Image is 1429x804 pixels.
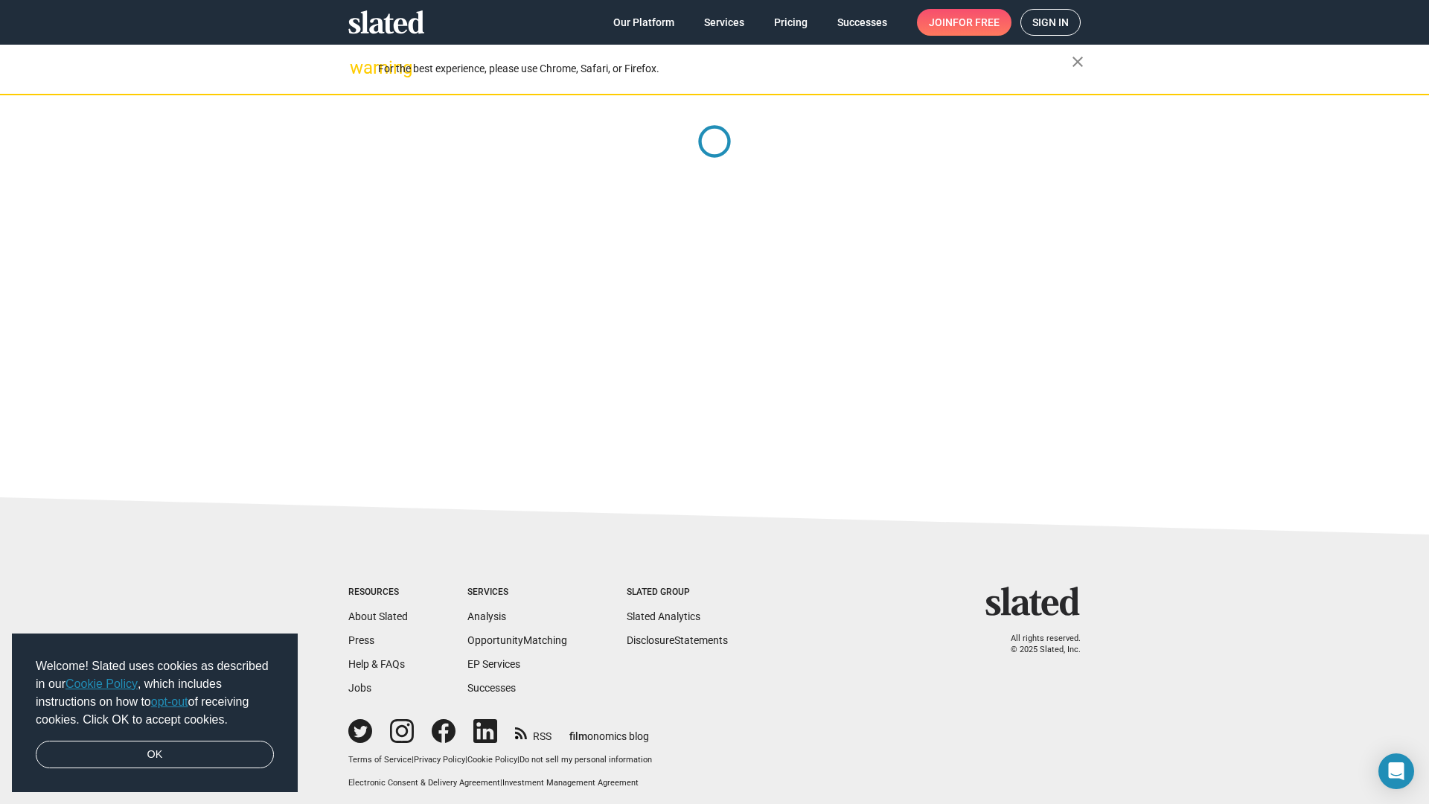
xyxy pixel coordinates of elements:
[929,9,1000,36] span: Join
[348,778,500,788] a: Electronic Consent & Delivery Agreement
[774,9,808,36] span: Pricing
[995,634,1081,655] p: All rights reserved. © 2025 Slated, Inc.
[467,634,567,646] a: OpportunityMatching
[762,9,819,36] a: Pricing
[515,721,552,744] a: RSS
[569,718,649,744] a: filmonomics blog
[1069,53,1087,71] mat-icon: close
[378,59,1072,79] div: For the best experience, please use Chrome, Safari, or Firefox.
[348,610,408,622] a: About Slated
[36,657,274,729] span: Welcome! Slated uses cookies as described in our , which includes instructions on how to of recei...
[350,59,368,77] mat-icon: warning
[1032,10,1069,35] span: Sign in
[704,9,744,36] span: Services
[613,9,674,36] span: Our Platform
[627,634,728,646] a: DisclosureStatements
[151,695,188,708] a: opt-out
[414,755,465,765] a: Privacy Policy
[465,755,467,765] span: |
[953,9,1000,36] span: for free
[348,658,405,670] a: Help & FAQs
[601,9,686,36] a: Our Platform
[825,9,899,36] a: Successes
[517,755,520,765] span: |
[1378,753,1414,789] div: Open Intercom Messenger
[36,741,274,769] a: dismiss cookie message
[627,610,700,622] a: Slated Analytics
[1020,9,1081,36] a: Sign in
[692,9,756,36] a: Services
[467,658,520,670] a: EP Services
[348,682,371,694] a: Jobs
[569,730,587,742] span: film
[837,9,887,36] span: Successes
[520,755,652,766] button: Do not sell my personal information
[467,682,516,694] a: Successes
[467,755,517,765] a: Cookie Policy
[500,778,502,788] span: |
[412,755,414,765] span: |
[348,587,408,599] div: Resources
[467,587,567,599] div: Services
[348,755,412,765] a: Terms of Service
[627,587,728,599] div: Slated Group
[502,778,639,788] a: Investment Management Agreement
[12,634,298,793] div: cookieconsent
[467,610,506,622] a: Analysis
[65,677,138,690] a: Cookie Policy
[917,9,1011,36] a: Joinfor free
[348,634,374,646] a: Press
